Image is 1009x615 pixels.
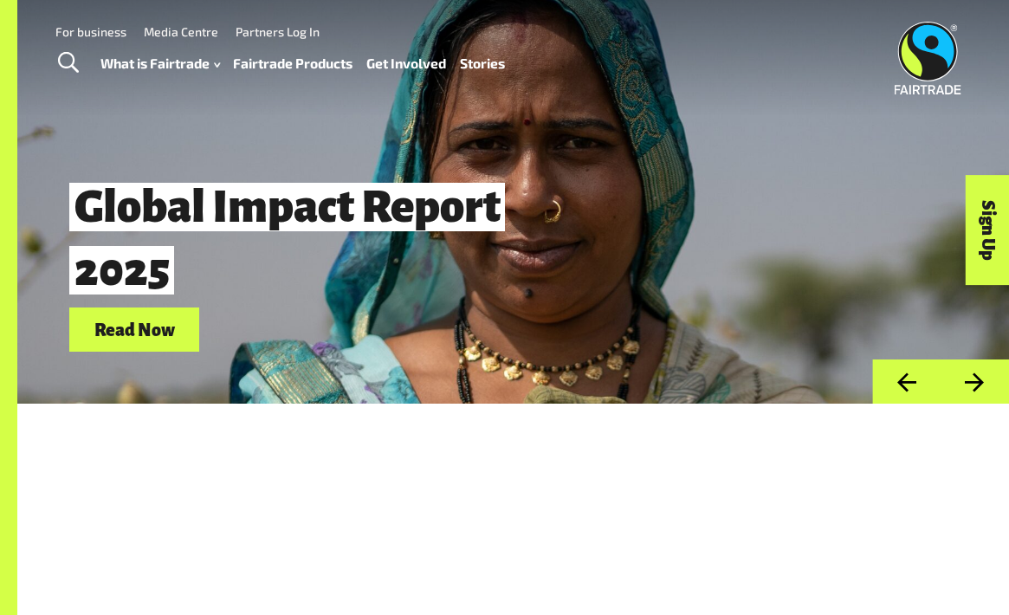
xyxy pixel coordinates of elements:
a: Read Now [69,307,199,352]
a: Get Involved [366,51,446,75]
a: For business [55,24,126,39]
span: Global Impact Report 2025 [69,183,505,295]
a: Fairtrade Products [233,51,353,75]
button: Previous [872,359,941,404]
a: Stories [460,51,505,75]
a: Partners Log In [236,24,320,39]
button: Next [941,359,1009,404]
a: Toggle Search [47,42,89,85]
a: What is Fairtrade [100,51,220,75]
img: Fairtrade Australia New Zealand logo [894,22,960,94]
a: Media Centre [144,24,218,39]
